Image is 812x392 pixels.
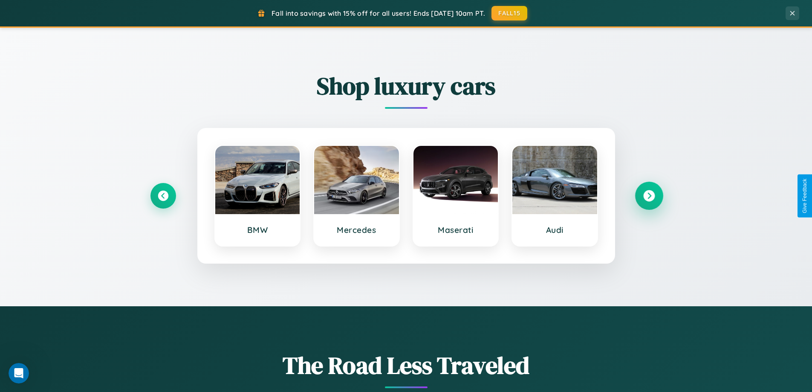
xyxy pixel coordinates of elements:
[491,6,527,20] button: FALL15
[224,225,292,235] h3: BMW
[422,225,490,235] h3: Maserati
[150,70,662,102] h2: Shop luxury cars
[521,225,589,235] h3: Audi
[323,225,390,235] h3: Mercedes
[9,363,29,383] iframe: Intercom live chat
[150,349,662,382] h1: The Road Less Traveled
[802,179,808,213] div: Give Feedback
[272,9,485,17] span: Fall into savings with 15% off for all users! Ends [DATE] 10am PT.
